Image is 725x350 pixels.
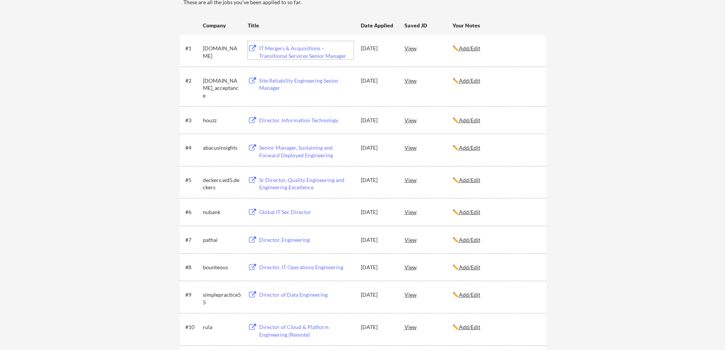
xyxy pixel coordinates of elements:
[185,323,200,331] div: #10
[259,236,354,244] div: Director, Engineering
[453,208,539,216] div: ✏️
[203,45,241,59] div: [DOMAIN_NAME]
[361,176,394,184] div: [DATE]
[259,144,354,159] div: Senior Manager, Sustaining and Forward Deployed Engineering
[405,233,453,246] div: View
[259,291,354,299] div: Director of Data Engineering
[185,144,200,152] div: #4
[459,264,480,270] u: Add/Edit
[203,291,241,306] div: simplepractice55
[459,177,480,183] u: Add/Edit
[203,176,241,191] div: deckers.wd5.deckers
[259,264,354,271] div: Director, IT Operations Engineering
[259,323,354,338] div: Director of Cloud & Platform Engineering (Remote)
[405,18,453,32] div: Saved JD
[203,77,241,99] div: [DOMAIN_NAME]_acceptance
[185,208,200,216] div: #6
[203,323,241,331] div: rula
[459,324,480,330] u: Add/Edit
[453,22,539,29] div: Your Notes
[185,291,200,299] div: #9
[361,323,394,331] div: [DATE]
[405,205,453,219] div: View
[203,264,241,271] div: bounteous
[185,117,200,124] div: #3
[453,291,539,299] div: ✏️
[185,264,200,271] div: #8
[361,291,394,299] div: [DATE]
[453,117,539,124] div: ✏️
[185,176,200,184] div: #5
[361,22,394,29] div: Date Applied
[459,209,480,215] u: Add/Edit
[259,176,354,191] div: Sr Director, Quality Engineering and Engineering Excellence
[203,236,241,244] div: pathai
[259,45,354,59] div: IT Mergers & Acquisitions – Transitional Services Senior Manager
[259,77,354,92] div: Site Reliability Engineering Senior Manager
[405,41,453,55] div: View
[405,74,453,87] div: View
[361,77,394,85] div: [DATE]
[459,237,480,243] u: Add/Edit
[361,144,394,152] div: [DATE]
[259,117,354,124] div: Director, Information Technology
[453,323,539,331] div: ✏️
[459,77,480,84] u: Add/Edit
[259,208,354,216] div: Global IT Sec Director
[361,208,394,216] div: [DATE]
[185,236,200,244] div: #7
[361,236,394,244] div: [DATE]
[453,144,539,152] div: ✏️
[405,260,453,274] div: View
[185,45,200,52] div: #1
[453,45,539,52] div: ✏️
[459,144,480,151] u: Add/Edit
[405,141,453,154] div: View
[203,22,241,29] div: Company
[405,288,453,301] div: View
[453,236,539,244] div: ✏️
[185,77,200,85] div: #2
[459,291,480,298] u: Add/Edit
[405,113,453,127] div: View
[361,117,394,124] div: [DATE]
[203,208,241,216] div: nubank
[203,144,241,152] div: abacusinsights
[453,264,539,271] div: ✏️
[453,176,539,184] div: ✏️
[361,45,394,52] div: [DATE]
[361,264,394,271] div: [DATE]
[405,173,453,187] div: View
[453,77,539,85] div: ✏️
[203,117,241,124] div: houzz
[248,22,354,29] div: Title
[459,117,480,123] u: Add/Edit
[459,45,480,51] u: Add/Edit
[405,320,453,334] div: View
